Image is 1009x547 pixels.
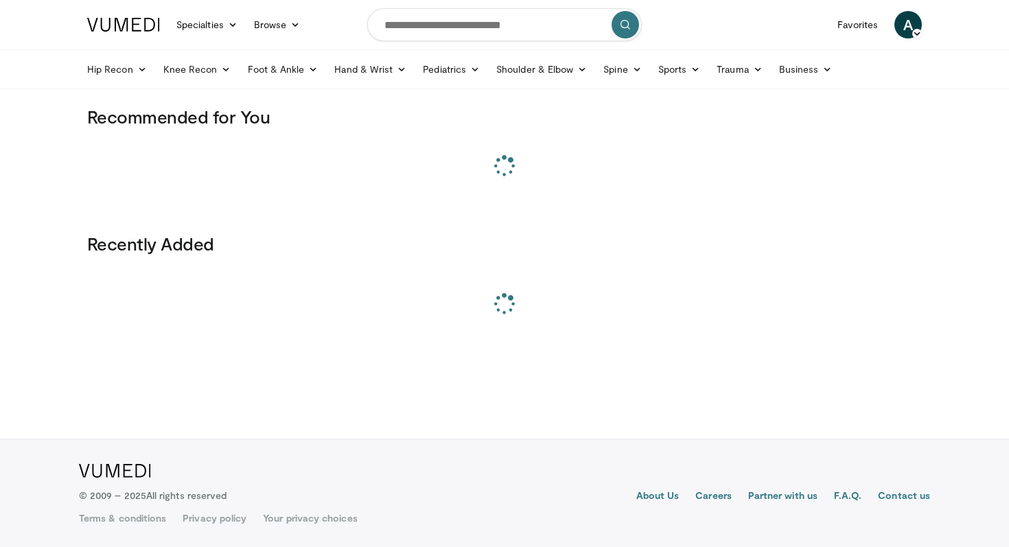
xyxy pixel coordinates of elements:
[240,56,327,83] a: Foot & Ankle
[79,511,166,525] a: Terms & conditions
[79,464,151,478] img: VuMedi Logo
[183,511,246,525] a: Privacy policy
[894,11,922,38] a: A
[79,489,227,502] p: © 2009 – 2025
[87,233,922,255] h3: Recently Added
[263,511,357,525] a: Your privacy choices
[87,106,922,128] h3: Recommended for You
[79,56,155,83] a: Hip Recon
[636,489,680,505] a: About Us
[488,56,595,83] a: Shoulder & Elbow
[834,489,861,505] a: F.A.Q.
[595,56,649,83] a: Spine
[155,56,240,83] a: Knee Recon
[771,56,841,83] a: Business
[326,56,415,83] a: Hand & Wrist
[708,56,771,83] a: Trauma
[246,11,309,38] a: Browse
[168,11,246,38] a: Specialties
[87,18,160,32] img: VuMedi Logo
[367,8,642,41] input: Search topics, interventions
[829,11,886,38] a: Favorites
[695,489,732,505] a: Careers
[748,489,817,505] a: Partner with us
[650,56,709,83] a: Sports
[878,489,930,505] a: Contact us
[415,56,488,83] a: Pediatrics
[146,489,227,501] span: All rights reserved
